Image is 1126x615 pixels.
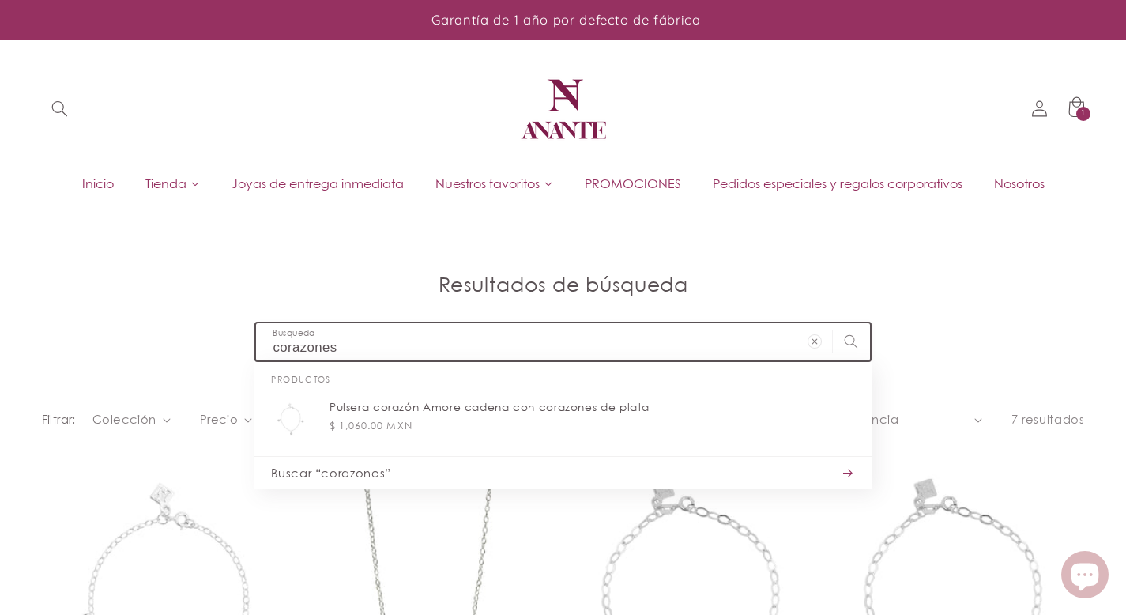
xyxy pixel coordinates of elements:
img: tab_keywords_by_traffic_grey.svg [173,92,186,104]
input: Búsqueda [256,323,869,360]
span: PROMOCIONES [585,175,681,192]
a: Anante Joyería | Diseño mexicano [510,55,617,163]
span: Precio [200,411,239,428]
a: Inicio [66,172,130,195]
img: Pulsera corazón Amore cadena con corazones de plata [271,400,311,440]
span: Buscar “corazones” [271,465,390,481]
span: Inicio [82,175,114,192]
img: tab_domain_overview_orange.svg [66,92,79,104]
div: v 4.0.25 [44,25,77,38]
span: 1 [1081,107,1086,121]
span: Nuestros favoritos [435,175,540,192]
button: Búsqueda [833,323,869,360]
span: Tienda [145,175,186,192]
span: Joyas de entrega inmediata [232,175,404,192]
h2: Filtrar: [42,411,76,428]
a: Nosotros [978,172,1060,195]
a: Pedidos especiales y regalos corporativos [697,172,978,195]
div: Palabras clave [190,93,248,104]
span: Nosotros [994,175,1045,192]
summary: Búsqueda [42,91,78,127]
button: Borrar término de búsqueda [796,323,833,360]
a: Pulsera corazón Amore cadena con corazones de plata $ 1,060.00 MXN [254,391,871,447]
span: 7 resultados [1011,412,1085,426]
a: Tienda [130,172,216,195]
p: Pulsera corazón Amore cadena con corazones de plata [330,400,855,414]
a: Nuestros favoritos [420,172,569,195]
span: $ 1,060.00 MXN [330,418,412,433]
summary: Precio [200,411,253,428]
img: website_grey.svg [25,41,38,54]
img: Anante Joyería | Diseño mexicano [516,62,611,157]
h1: Resultados de búsqueda [42,272,1085,298]
div: Dominio [84,93,121,104]
inbox-online-store-chat: Chat de la tienda online Shopify [1056,551,1113,602]
summary: Colección (0 seleccionado) [92,411,171,428]
div: Dominio: [DOMAIN_NAME] [41,41,177,54]
span: Pedidos especiales y regalos corporativos [713,175,962,192]
span: Colección [92,411,156,428]
a: PROMOCIONES [569,172,697,195]
span: Garantía de 1 año por defecto de fábrica [431,11,700,28]
a: Joyas de entrega inmediata [216,172,420,195]
h2: Productos [271,362,854,391]
img: logo_orange.svg [25,25,38,38]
